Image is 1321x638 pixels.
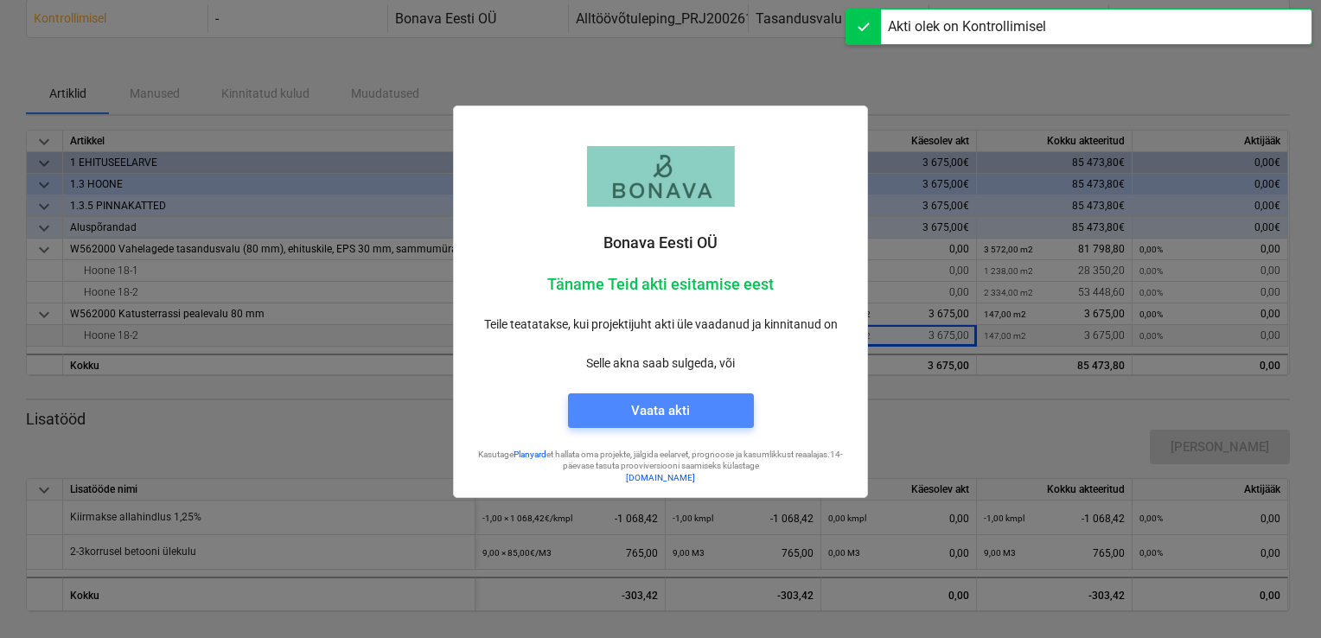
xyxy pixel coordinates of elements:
div: Vaata akti [631,399,690,422]
a: Planyard [514,450,546,459]
p: Selle akna saab sulgeda, või [468,354,853,373]
a: [DOMAIN_NAME] [626,473,695,482]
p: Teile teatatakse, kui projektijuht akti üle vaadanud ja kinnitanud on [468,316,853,334]
p: Täname Teid akti esitamise eest [468,274,853,295]
div: Akti olek on Kontrollimisel [888,16,1046,37]
button: Vaata akti [568,393,754,428]
p: Bonava Eesti OÜ [468,233,853,253]
p: Kasutage et hallata oma projekte, jälgida eelarvet, prognoose ja kasumlikkust reaalajas. 14-päeva... [468,449,853,472]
